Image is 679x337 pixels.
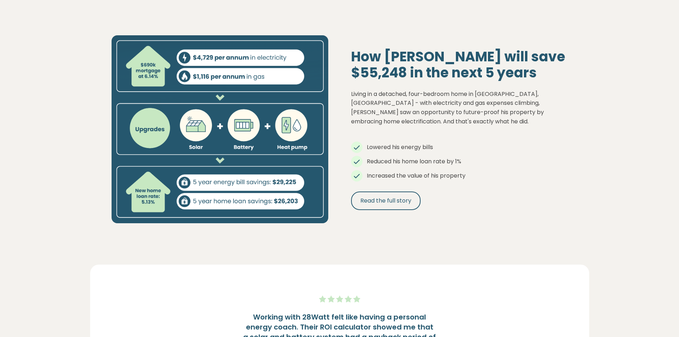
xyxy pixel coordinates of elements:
[351,192,421,210] a: Read the full story
[112,35,328,223] img: Solar panel installation on a residential roof
[643,303,679,337] iframe: Chat Widget
[351,90,568,126] p: Living in a detached, four-bedroom home in [GEOGRAPHIC_DATA], [GEOGRAPHIC_DATA] - with electricit...
[360,196,411,205] span: Read the full story
[367,143,433,151] span: Lowered his energy bills
[351,48,568,81] h2: How [PERSON_NAME] will save $55,248 in the next 5 years
[367,157,461,165] span: Reduced his home loan rate by 1%
[367,172,465,180] span: Increased the value of his property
